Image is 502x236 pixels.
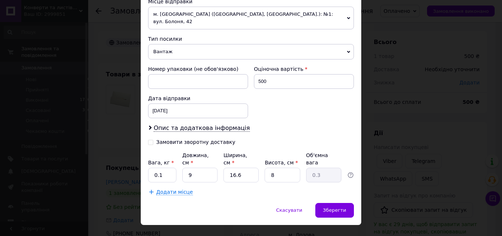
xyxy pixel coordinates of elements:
span: Тип посилки [148,36,182,42]
div: Номер упаковки (не обов'язково) [148,65,248,73]
div: Замовити зворотну доставку [156,139,235,145]
label: Довжина, см [182,152,209,166]
label: Вага, кг [148,160,174,166]
span: м. [GEOGRAPHIC_DATA] ([GEOGRAPHIC_DATA], [GEOGRAPHIC_DATA].): №1: вул. Болоня, 42 [148,7,354,29]
div: Оціночна вартість [254,65,354,73]
span: Зберегти [323,207,346,213]
span: Скасувати [276,207,302,213]
label: Висота, см [265,160,298,166]
span: Вантаж [148,44,354,59]
span: Опис та додаткова інформація [154,124,250,132]
label: Ширина, см [223,152,247,166]
div: Об'ємна вага [306,152,341,166]
span: Додати місце [156,189,193,195]
div: Дата відправки [148,95,248,102]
